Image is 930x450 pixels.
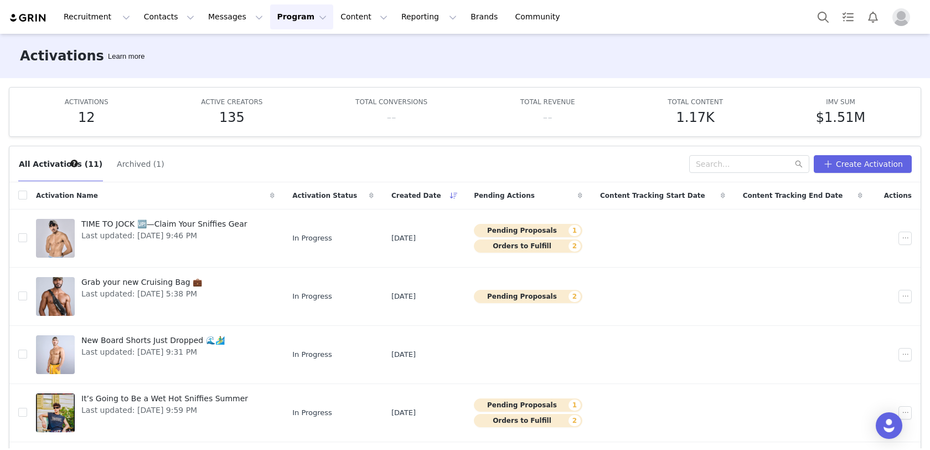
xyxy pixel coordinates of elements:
[892,8,910,26] img: placeholder-profile.jpg
[116,155,165,173] button: Archived (1)
[355,98,427,106] span: TOTAL CONVERSIONS
[474,224,582,237] button: Pending Proposals1
[542,108,552,127] h5: --
[520,98,575,106] span: TOTAL REVENUE
[81,230,247,242] span: Last updated: [DATE] 9:46 PM
[292,291,332,302] span: In Progress
[391,191,441,201] span: Created Date
[292,233,332,244] span: In Progress
[395,4,463,29] button: Reporting
[391,291,416,302] span: [DATE]
[81,218,247,230] span: TIME TO JOCK 🆙—Claim Your Sniffies Gear
[795,160,803,168] i: icon: search
[391,407,416,418] span: [DATE]
[814,155,912,173] button: Create Activation
[36,216,275,260] a: TIME TO JOCK 🆙—Claim Your Sniffies GearLast updated: [DATE] 9:46 PM
[78,108,95,127] h5: 12
[81,335,225,346] span: New Board Shorts Just Dropped 🌊🏄‍♂️
[861,4,885,29] button: Notifications
[292,191,357,201] span: Activation Status
[20,46,104,66] h3: Activations
[600,191,705,201] span: Content Tracking Start Date
[219,108,245,127] h5: 135
[474,290,582,303] button: Pending Proposals2
[886,8,921,26] button: Profile
[876,412,902,439] div: Open Intercom Messenger
[816,108,865,127] h5: $1.51M
[9,13,48,23] img: grin logo
[201,98,262,106] span: ACTIVE CREATORS
[81,277,202,288] span: Grab your new Cruising Bag 💼
[36,191,98,201] span: Activation Name
[743,191,843,201] span: Content Tracking End Date
[57,4,137,29] button: Recruitment
[270,4,333,29] button: Program
[292,349,332,360] span: In Progress
[65,98,108,106] span: ACTIVATIONS
[811,4,835,29] button: Search
[81,393,248,405] span: It’s Going to Be a Wet Hot Sniffies Summer
[509,4,572,29] a: Community
[464,4,508,29] a: Brands
[871,184,921,207] div: Actions
[81,405,248,416] span: Last updated: [DATE] 9:59 PM
[292,407,332,418] span: In Progress
[81,288,202,300] span: Last updated: [DATE] 5:38 PM
[668,98,723,106] span: TOTAL CONTENT
[36,333,275,377] a: New Board Shorts Just Dropped 🌊🏄‍♂️Last updated: [DATE] 9:31 PM
[334,4,394,29] button: Content
[474,398,582,412] button: Pending Proposals1
[137,4,201,29] button: Contacts
[689,155,809,173] input: Search...
[386,108,396,127] h5: --
[201,4,270,29] button: Messages
[391,349,416,360] span: [DATE]
[18,155,103,173] button: All Activations (11)
[36,274,275,319] a: Grab your new Cruising Bag 💼Last updated: [DATE] 5:38 PM
[81,346,225,358] span: Last updated: [DATE] 9:31 PM
[474,191,535,201] span: Pending Actions
[676,108,715,127] h5: 1.17K
[36,391,275,435] a: It’s Going to Be a Wet Hot Sniffies SummerLast updated: [DATE] 9:59 PM
[69,158,79,168] div: Tooltip anchor
[826,98,855,106] span: IMV SUM
[474,239,582,253] button: Orders to Fulfill2
[836,4,860,29] a: Tasks
[391,233,416,244] span: [DATE]
[106,51,147,62] div: Tooltip anchor
[474,414,582,427] button: Orders to Fulfill2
